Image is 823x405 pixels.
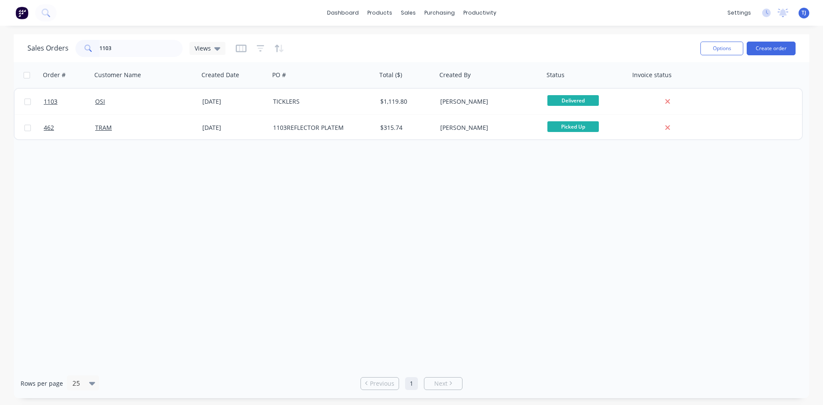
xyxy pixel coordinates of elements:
h1: Sales Orders [27,44,69,52]
span: Rows per page [21,379,63,388]
div: $315.74 [380,123,431,132]
span: Views [195,44,211,53]
div: settings [723,6,755,19]
div: Customer Name [94,71,141,79]
ul: Pagination [357,377,466,390]
button: Options [700,42,743,55]
span: TJ [802,9,806,17]
div: [DATE] [202,123,266,132]
div: products [363,6,396,19]
div: [PERSON_NAME] [440,123,535,132]
div: 1103REFLECTOR PLATEM [273,123,368,132]
input: Search... [99,40,183,57]
span: 462 [44,123,54,132]
button: Create order [747,42,796,55]
img: Factory [15,6,28,19]
div: Invoice status [632,71,672,79]
div: Total ($) [379,71,402,79]
a: Previous page [361,379,399,388]
a: 462 [44,115,95,141]
span: 1103 [44,97,57,106]
div: $1,119.80 [380,97,431,106]
div: Status [547,71,565,79]
span: Delivered [547,95,599,106]
a: OSI [95,97,105,105]
div: [PERSON_NAME] [440,97,535,106]
div: purchasing [420,6,459,19]
div: TICKLERS [273,97,368,106]
a: TRAM [95,123,112,132]
a: 1103 [44,89,95,114]
span: Picked Up [547,121,599,132]
div: Created Date [201,71,239,79]
span: Next [434,379,448,388]
a: Next page [424,379,462,388]
a: dashboard [323,6,363,19]
div: [DATE] [202,97,266,106]
div: Created By [439,71,471,79]
a: Page 1 is your current page [405,377,418,390]
div: Order # [43,71,66,79]
span: Previous [370,379,394,388]
div: productivity [459,6,501,19]
div: PO # [272,71,286,79]
div: sales [396,6,420,19]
